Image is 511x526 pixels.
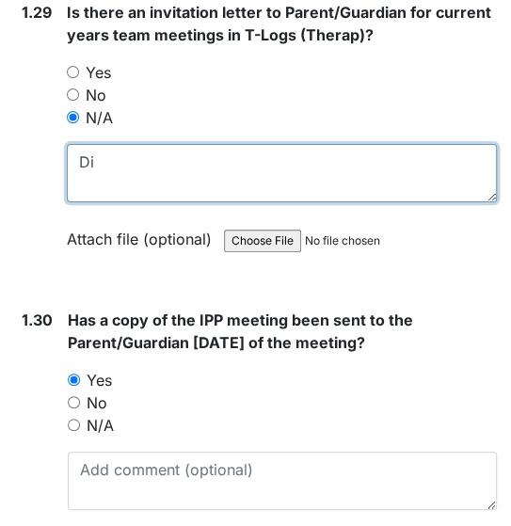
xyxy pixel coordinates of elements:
[87,414,114,437] label: N/A
[67,111,79,123] input: N/A
[68,419,80,431] input: N/A
[22,309,53,331] label: 1.30
[86,84,106,106] label: No
[86,61,111,84] label: Yes
[68,396,80,408] input: No
[86,106,113,129] label: N/A
[67,88,79,101] input: No
[87,391,107,414] label: No
[68,374,80,386] input: Yes
[22,1,52,24] label: 1.29
[67,3,491,44] span: Is there an invitation letter to Parent/Guardian for current years team meetings in T-Logs (Therap)?
[67,66,79,78] input: Yes
[87,369,112,391] label: Yes
[67,217,219,250] label: Attach file (optional)
[68,311,413,352] span: Has a copy of the IPP meeting been sent to the Parent/Guardian [DATE] of the meeting?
